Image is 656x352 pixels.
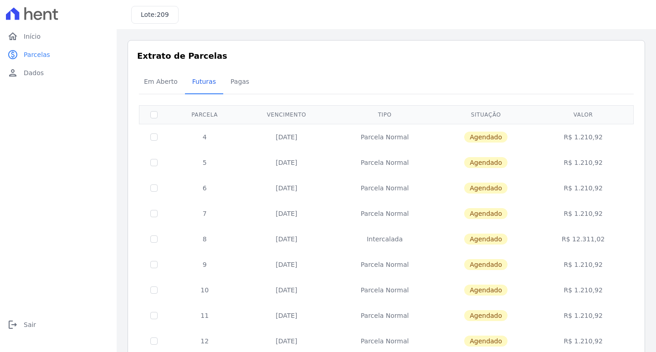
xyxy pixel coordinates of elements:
[535,201,632,226] td: R$ 1.210,92
[24,32,41,41] span: Início
[187,72,221,91] span: Futuras
[464,285,507,296] span: Agendado
[241,201,332,226] td: [DATE]
[333,175,437,201] td: Parcela Normal
[241,124,332,150] td: [DATE]
[464,208,507,219] span: Agendado
[333,124,437,150] td: Parcela Normal
[437,105,535,124] th: Situação
[4,27,113,46] a: homeInício
[464,259,507,270] span: Agendado
[535,303,632,328] td: R$ 1.210,92
[464,310,507,321] span: Agendado
[7,49,18,60] i: paid
[7,319,18,330] i: logout
[241,277,332,303] td: [DATE]
[169,150,241,175] td: 5
[4,46,113,64] a: paidParcelas
[169,124,241,150] td: 4
[333,277,437,303] td: Parcela Normal
[333,201,437,226] td: Parcela Normal
[464,132,507,143] span: Agendado
[535,150,632,175] td: R$ 1.210,92
[241,150,332,175] td: [DATE]
[464,157,507,168] span: Agendado
[169,105,241,124] th: Parcela
[141,10,169,20] h3: Lote:
[7,31,18,42] i: home
[464,183,507,194] span: Agendado
[169,252,241,277] td: 9
[24,320,36,329] span: Sair
[24,68,44,77] span: Dados
[4,316,113,334] a: logoutSair
[464,336,507,347] span: Agendado
[535,226,632,252] td: R$ 12.311,02
[223,71,256,94] a: Pagas
[535,252,632,277] td: R$ 1.210,92
[241,175,332,201] td: [DATE]
[535,105,632,124] th: Valor
[535,175,632,201] td: R$ 1.210,92
[225,72,255,91] span: Pagas
[241,105,332,124] th: Vencimento
[169,226,241,252] td: 8
[185,71,223,94] a: Futuras
[333,105,437,124] th: Tipo
[241,303,332,328] td: [DATE]
[4,64,113,82] a: personDados
[7,67,18,78] i: person
[241,252,332,277] td: [DATE]
[535,124,632,150] td: R$ 1.210,92
[333,252,437,277] td: Parcela Normal
[169,277,241,303] td: 10
[464,234,507,245] span: Agendado
[333,303,437,328] td: Parcela Normal
[169,303,241,328] td: 11
[333,226,437,252] td: Intercalada
[241,226,332,252] td: [DATE]
[535,277,632,303] td: R$ 1.210,92
[157,11,169,18] span: 209
[137,50,635,62] h3: Extrato de Parcelas
[333,150,437,175] td: Parcela Normal
[138,72,183,91] span: Em Aberto
[169,201,241,226] td: 7
[169,175,241,201] td: 6
[24,50,50,59] span: Parcelas
[137,71,185,94] a: Em Aberto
